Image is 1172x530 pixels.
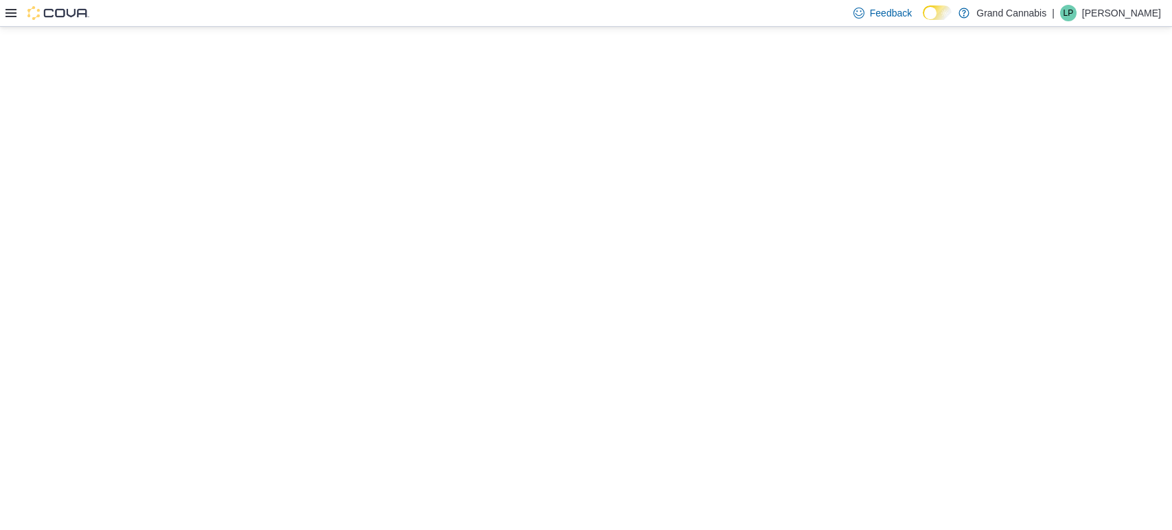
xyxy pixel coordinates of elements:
[1052,5,1055,21] p: |
[923,5,952,20] input: Dark Mode
[976,5,1046,21] p: Grand Cannabis
[1064,5,1074,21] span: LP
[27,6,89,20] img: Cova
[1082,5,1161,21] p: [PERSON_NAME]
[1060,5,1077,21] div: Logan Plut
[870,6,912,20] span: Feedback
